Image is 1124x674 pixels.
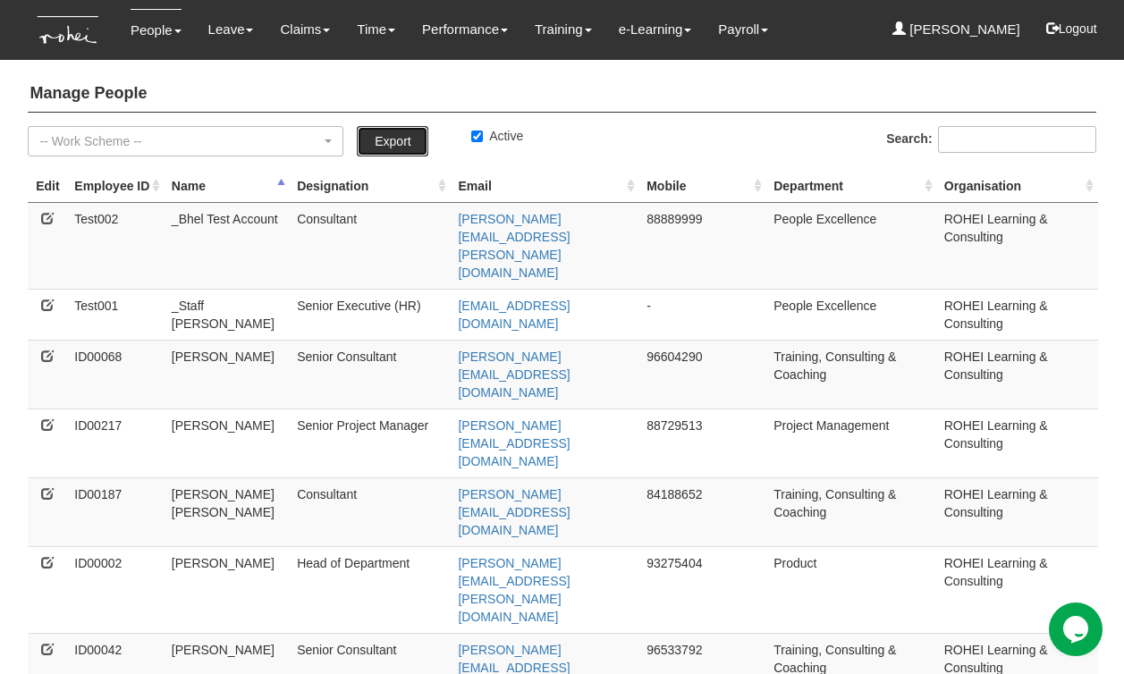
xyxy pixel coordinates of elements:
[165,409,290,477] td: [PERSON_NAME]
[165,340,290,409] td: [PERSON_NAME]
[458,487,570,537] a: [PERSON_NAME][EMAIL_ADDRESS][DOMAIN_NAME]
[67,340,165,409] td: ID00068
[165,170,290,203] th: Name : activate to sort column descending
[290,546,451,633] td: Head of Department
[937,340,1099,409] td: ROHEI Learning & Consulting
[28,126,343,156] button: -- Work Scheme --
[639,546,766,633] td: 93275404
[937,289,1099,340] td: ROHEI Learning & Consulting
[67,409,165,477] td: ID00217
[937,170,1099,203] th: Organisation : activate to sort column ascending
[937,202,1099,289] td: ROHEI Learning & Consulting
[290,202,451,289] td: Consultant
[639,170,766,203] th: Mobile : activate to sort column ascending
[458,418,570,468] a: [PERSON_NAME][EMAIL_ADDRESS][DOMAIN_NAME]
[766,289,937,340] td: People Excellence
[766,409,937,477] td: Project Management
[458,299,570,331] a: [EMAIL_ADDRESS][DOMAIN_NAME]
[165,546,290,633] td: [PERSON_NAME]
[619,9,692,50] a: e-Learning
[766,202,937,289] td: People Excellence
[67,170,165,203] th: Employee ID: activate to sort column ascending
[422,9,508,50] a: Performance
[639,477,766,546] td: 84188652
[937,546,1099,633] td: ROHEI Learning & Consulting
[39,132,321,150] div: -- Work Scheme --
[937,477,1099,546] td: ROHEI Learning & Consulting
[67,202,165,289] td: Test002
[937,409,1099,477] td: ROHEI Learning & Consulting
[67,289,165,340] td: Test001
[165,289,290,340] td: _Staff [PERSON_NAME]
[290,477,451,546] td: Consultant
[639,340,766,409] td: 96604290
[471,131,483,142] input: Active
[938,126,1096,153] input: Search:
[451,170,639,203] th: Email : activate to sort column ascending
[766,546,937,633] td: Product
[766,340,937,409] td: Training, Consulting & Coaching
[766,170,937,203] th: Department : activate to sort column ascending
[639,409,766,477] td: 88729513
[67,477,165,546] td: ID00187
[718,9,768,50] a: Payroll
[67,546,165,633] td: ID00002
[290,409,451,477] td: Senior Project Manager
[357,9,395,50] a: Time
[165,477,290,546] td: [PERSON_NAME] [PERSON_NAME]
[28,170,67,203] th: Edit
[280,9,330,50] a: Claims
[639,289,766,340] td: -
[131,9,182,51] a: People
[357,126,428,156] a: Export
[290,340,451,409] td: Senior Consultant
[1034,7,1110,50] button: Logout
[1049,602,1106,656] iframe: chat widget
[290,289,451,340] td: Senior Executive (HR)
[892,9,1020,50] a: [PERSON_NAME]
[165,202,290,289] td: _Bhel Test Account
[535,9,592,50] a: Training
[290,170,451,203] th: Designation : activate to sort column ascending
[458,212,570,280] a: [PERSON_NAME][EMAIL_ADDRESS][PERSON_NAME][DOMAIN_NAME]
[766,477,937,546] td: Training, Consulting & Coaching
[639,202,766,289] td: 88889999
[208,9,254,50] a: Leave
[28,76,1095,113] h4: Manage People
[471,127,523,145] label: Active
[886,126,1095,153] label: Search:
[458,556,570,624] a: [PERSON_NAME][EMAIL_ADDRESS][PERSON_NAME][DOMAIN_NAME]
[458,350,570,400] a: [PERSON_NAME][EMAIL_ADDRESS][DOMAIN_NAME]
